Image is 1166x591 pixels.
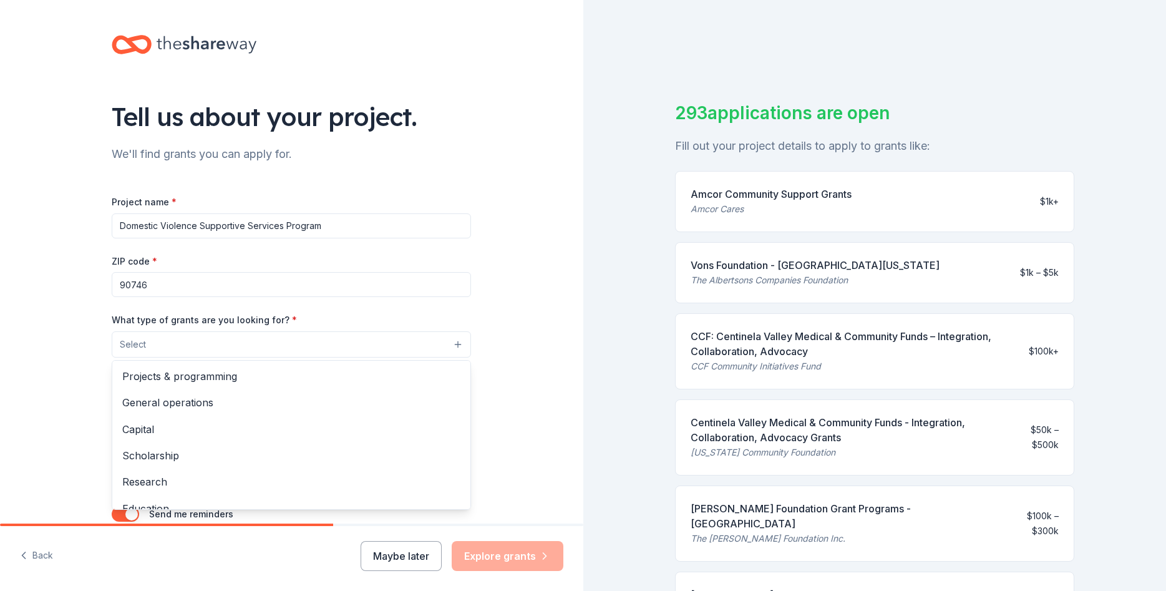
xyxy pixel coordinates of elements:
[120,337,146,352] span: Select
[122,447,460,464] span: Scholarship
[122,474,460,490] span: Research
[122,394,460,411] span: General operations
[122,368,460,384] span: Projects & programming
[122,421,460,437] span: Capital
[122,501,460,517] span: Education
[112,331,471,358] button: Select
[112,360,471,510] div: Select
